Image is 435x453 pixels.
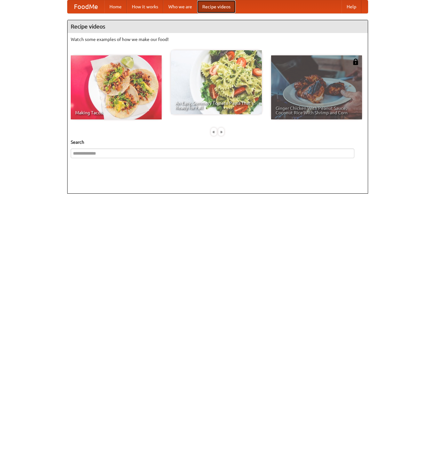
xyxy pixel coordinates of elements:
a: Recipe videos [197,0,236,13]
a: Help [342,0,361,13]
span: Making Tacos [75,110,157,115]
div: » [218,128,224,136]
div: « [211,128,217,136]
a: Home [104,0,127,13]
span: An Easy, Summery Tomato Pasta That's Ready for Fall [175,101,257,110]
p: Watch some examples of how we make our food! [71,36,365,43]
h4: Recipe videos [68,20,368,33]
a: FoodMe [68,0,104,13]
img: 483408.png [352,59,359,65]
a: Who we are [163,0,197,13]
a: Making Tacos [71,55,162,119]
h5: Search [71,139,365,145]
a: How it works [127,0,163,13]
a: An Easy, Summery Tomato Pasta That's Ready for Fall [171,50,262,114]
